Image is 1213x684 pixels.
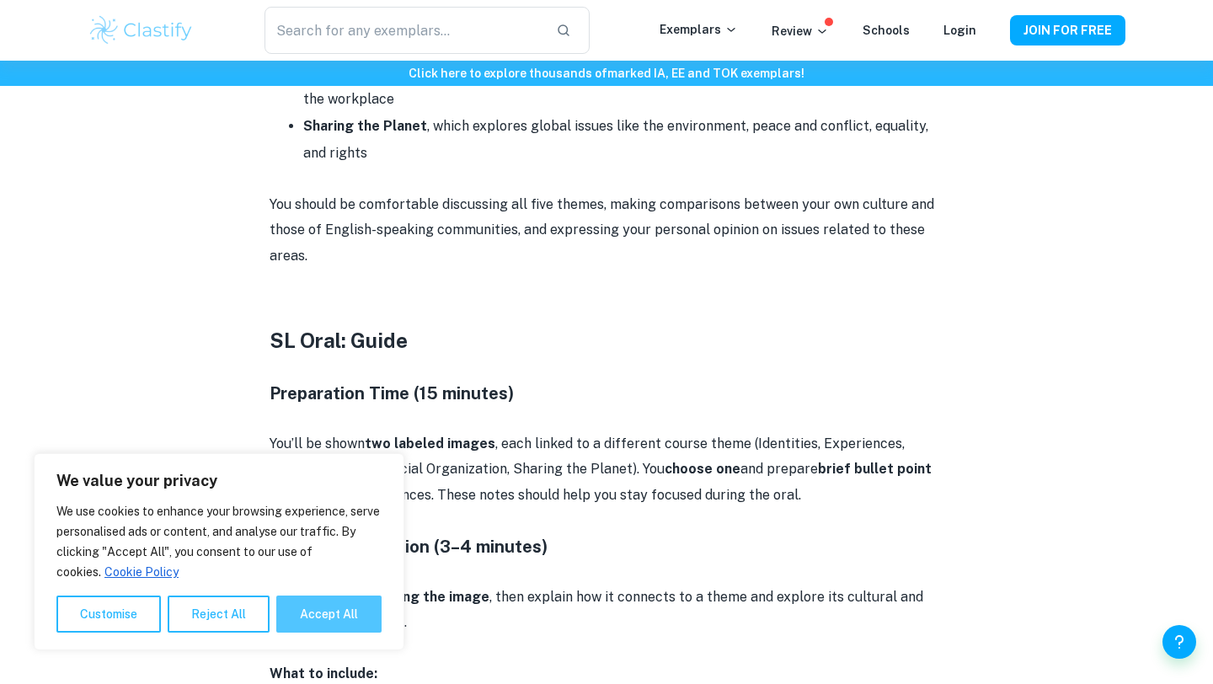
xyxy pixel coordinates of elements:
[270,431,943,508] p: You’ll be shown , each linked to a different course theme (Identities, Experiences, Human Ingenui...
[270,665,377,681] strong: What to include:
[303,113,943,167] li: , which explores global issues like the environment, peace and conflict, equality, and rights
[88,13,195,47] img: Clastify logo
[3,64,1210,83] h6: Click here to explore thousands of marked IA, EE and TOK exemplars !
[270,585,943,636] p: You begin by , then explain how it connects to a theme and explore its cultural and personal sign...
[56,596,161,633] button: Customise
[772,22,829,40] p: Review
[104,564,179,580] a: Cookie Policy
[303,118,427,134] strong: Sharing the Planet
[56,501,382,582] p: We use cookies to enhance your browsing experience, serve personalised ads or content, and analys...
[34,453,404,650] div: We value your privacy
[665,461,740,477] strong: choose one
[943,24,976,37] a: Login
[1162,625,1196,659] button: Help and Feedback
[265,7,542,54] input: Search for any exemplars...
[270,534,943,559] h4: Part 1: Presentation (3–4 minutes)
[270,192,943,269] p: You should be comfortable discussing all five themes, making comparisons between your own culture...
[168,596,270,633] button: Reject All
[276,596,382,633] button: Accept All
[1010,15,1125,45] button: JOIN FOR FREE
[56,471,382,491] p: We value your privacy
[863,24,910,37] a: Schools
[270,325,943,355] h3: SL Oral: Guide
[365,436,495,452] strong: two labeled images
[660,20,738,39] p: Exemplars
[350,589,489,605] strong: describing the image
[270,381,943,406] h4: Preparation Time (15 minutes)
